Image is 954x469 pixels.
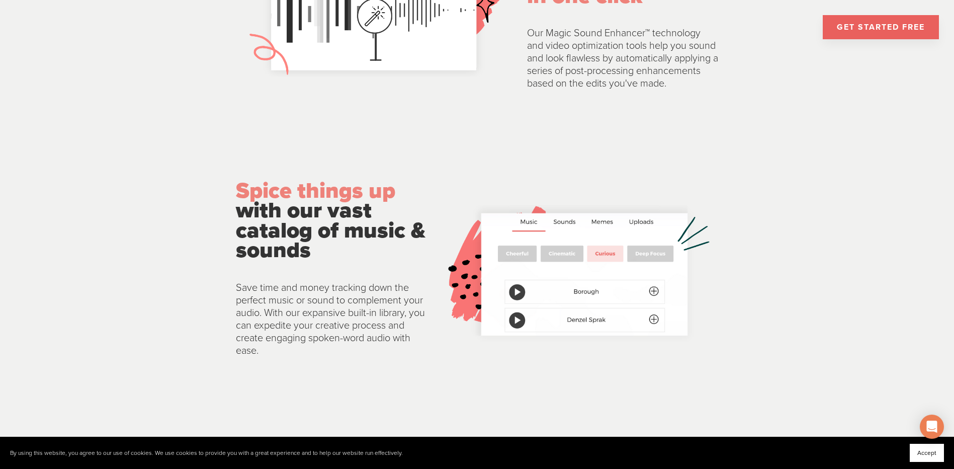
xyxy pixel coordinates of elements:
button: Accept [910,444,944,462]
img: add_music_canvav_gray.png [444,205,719,342]
p: By using this website, you agree to our use of cookies. We use cookies to provide you with a grea... [10,449,403,457]
p: with our vast catalog of music & sounds [236,181,427,261]
p: Save time and money tracking down the perfect music or sound to complement your audio. With our e... [236,282,427,357]
span: Accept [917,449,936,456]
p: Our Magic Sound Enhancer™ technology and video optimization tools help you sound and look flawles... [527,27,718,90]
span: Spice things up [236,178,395,204]
a: GET STARTED FREE [823,15,939,39]
div: Open Intercom Messenger [920,415,944,439]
